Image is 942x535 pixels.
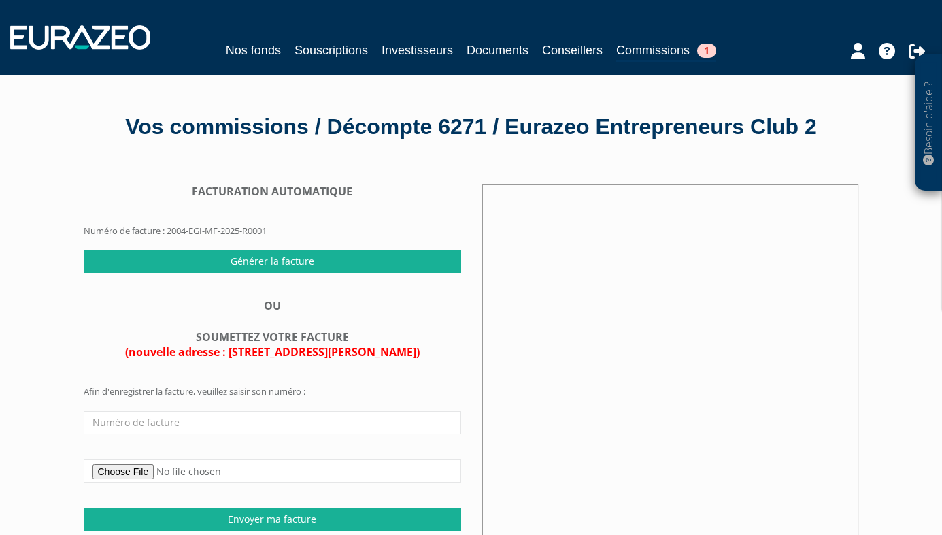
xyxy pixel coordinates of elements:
[84,112,859,143] div: Vos commissions / Décompte 6271 / Eurazeo Entrepreneurs Club 2
[226,41,281,60] a: Nos fonds
[84,411,461,434] input: Numéro de facture
[467,41,528,60] a: Documents
[125,344,420,359] span: (nouvelle adresse : [STREET_ADDRESS][PERSON_NAME])
[84,508,461,531] input: Envoyer ma facture
[84,250,461,273] input: Générer la facture
[84,298,461,360] div: OU SOUMETTEZ VOTRE FACTURE
[295,41,368,60] a: Souscriptions
[921,62,937,184] p: Besoin d'aide ?
[697,44,716,58] span: 1
[542,41,603,60] a: Conseillers
[84,385,461,530] form: Afin d'enregistrer la facture, veuillez saisir son numéro :
[616,41,716,62] a: Commissions1
[84,184,461,199] div: FACTURATION AUTOMATIQUE
[382,41,453,60] a: Investisseurs
[10,25,150,50] img: 1732889491-logotype_eurazeo_blanc_rvb.png
[84,184,461,250] form: Numéro de facture : 2004-EGI-MF-2025-R0001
